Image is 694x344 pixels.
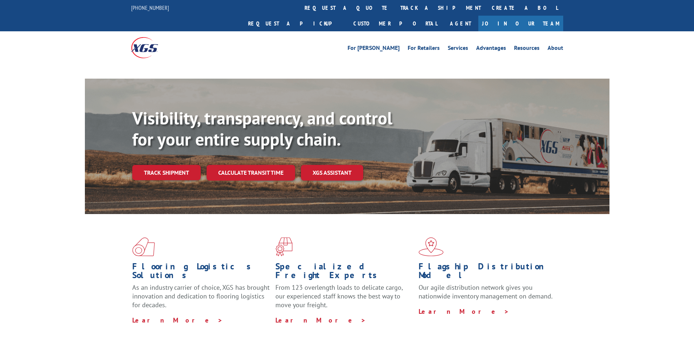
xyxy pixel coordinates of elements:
a: Services [448,45,468,53]
span: Our agile distribution network gives you nationwide inventory management on demand. [419,283,553,300]
a: Customer Portal [348,16,443,31]
a: [PHONE_NUMBER] [131,4,169,11]
h1: Specialized Freight Experts [275,262,413,283]
span: As an industry carrier of choice, XGS has brought innovation and dedication to flooring logistics... [132,283,270,309]
a: Track shipment [132,165,201,180]
img: xgs-icon-flagship-distribution-model-red [419,237,444,256]
a: Calculate transit time [207,165,295,181]
a: Resources [514,45,540,53]
a: About [548,45,563,53]
a: Learn More > [132,316,223,324]
img: xgs-icon-total-supply-chain-intelligence-red [132,237,155,256]
a: Advantages [476,45,506,53]
h1: Flooring Logistics Solutions [132,262,270,283]
a: Learn More > [419,307,509,316]
a: For [PERSON_NAME] [348,45,400,53]
a: Request a pickup [243,16,348,31]
a: XGS ASSISTANT [301,165,363,181]
a: Agent [443,16,478,31]
h1: Flagship Distribution Model [419,262,556,283]
p: From 123 overlength loads to delicate cargo, our experienced staff knows the best way to move you... [275,283,413,316]
a: For Retailers [408,45,440,53]
a: Learn More > [275,316,366,324]
a: Join Our Team [478,16,563,31]
b: Visibility, transparency, and control for your entire supply chain. [132,107,392,150]
img: xgs-icon-focused-on-flooring-red [275,237,293,256]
